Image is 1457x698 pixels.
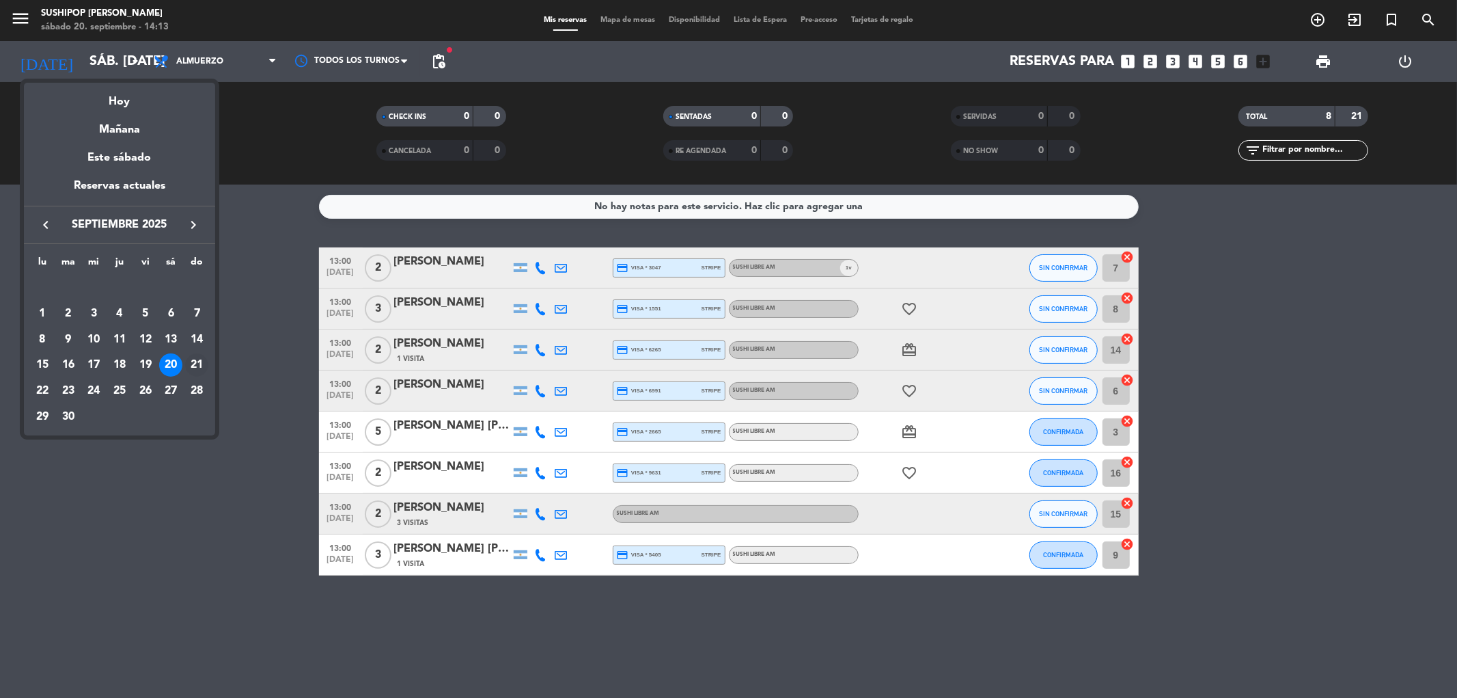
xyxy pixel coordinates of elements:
[29,254,55,276] th: lunes
[134,379,157,403] div: 26
[81,254,107,276] th: miércoles
[108,353,131,377] div: 18
[185,217,202,233] i: keyboard_arrow_right
[29,378,55,404] td: 22 de septiembre de 2025
[158,327,184,353] td: 13 de septiembre de 2025
[29,276,210,301] td: SEP.
[185,328,208,351] div: 14
[55,327,81,353] td: 9 de septiembre de 2025
[81,327,107,353] td: 10 de septiembre de 2025
[185,353,208,377] div: 21
[29,301,55,327] td: 1 de septiembre de 2025
[185,302,208,325] div: 7
[29,404,55,430] td: 29 de septiembre de 2025
[133,353,158,379] td: 19 de septiembre de 2025
[82,353,105,377] div: 17
[31,302,54,325] div: 1
[158,301,184,327] td: 6 de septiembre de 2025
[82,302,105,325] div: 3
[108,302,131,325] div: 4
[81,301,107,327] td: 3 de septiembre de 2025
[55,404,81,430] td: 30 de septiembre de 2025
[185,379,208,403] div: 28
[24,111,215,139] div: Mañana
[107,353,133,379] td: 18 de septiembre de 2025
[38,217,54,233] i: keyboard_arrow_left
[33,216,58,234] button: keyboard_arrow_left
[24,177,215,205] div: Reservas actuales
[158,378,184,404] td: 27 de septiembre de 2025
[184,353,210,379] td: 21 de septiembre de 2025
[108,328,131,351] div: 11
[184,301,210,327] td: 7 de septiembre de 2025
[81,353,107,379] td: 17 de septiembre de 2025
[159,302,182,325] div: 6
[107,327,133,353] td: 11 de septiembre de 2025
[57,302,80,325] div: 2
[55,353,81,379] td: 16 de septiembre de 2025
[31,328,54,351] div: 8
[55,254,81,276] th: martes
[159,328,182,351] div: 13
[108,379,131,403] div: 25
[57,328,80,351] div: 9
[57,405,80,429] div: 30
[57,379,80,403] div: 23
[57,353,80,377] div: 16
[107,254,133,276] th: jueves
[29,353,55,379] td: 15 de septiembre de 2025
[82,328,105,351] div: 10
[133,301,158,327] td: 5 de septiembre de 2025
[184,327,210,353] td: 14 de septiembre de 2025
[133,378,158,404] td: 26 de septiembre de 2025
[134,353,157,377] div: 19
[158,353,184,379] td: 20 de septiembre de 2025
[158,254,184,276] th: sábado
[134,302,157,325] div: 5
[29,327,55,353] td: 8 de septiembre de 2025
[107,378,133,404] td: 25 de septiembre de 2025
[133,327,158,353] td: 12 de septiembre de 2025
[134,328,157,351] div: 12
[31,379,54,403] div: 22
[81,378,107,404] td: 24 de septiembre de 2025
[184,378,210,404] td: 28 de septiembre de 2025
[24,83,215,111] div: Hoy
[184,254,210,276] th: domingo
[31,353,54,377] div: 15
[159,379,182,403] div: 27
[82,379,105,403] div: 24
[107,301,133,327] td: 4 de septiembre de 2025
[133,254,158,276] th: viernes
[181,216,206,234] button: keyboard_arrow_right
[55,301,81,327] td: 2 de septiembre de 2025
[55,378,81,404] td: 23 de septiembre de 2025
[31,405,54,429] div: 29
[58,216,181,234] span: septiembre 2025
[24,139,215,177] div: Este sábado
[159,353,182,377] div: 20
